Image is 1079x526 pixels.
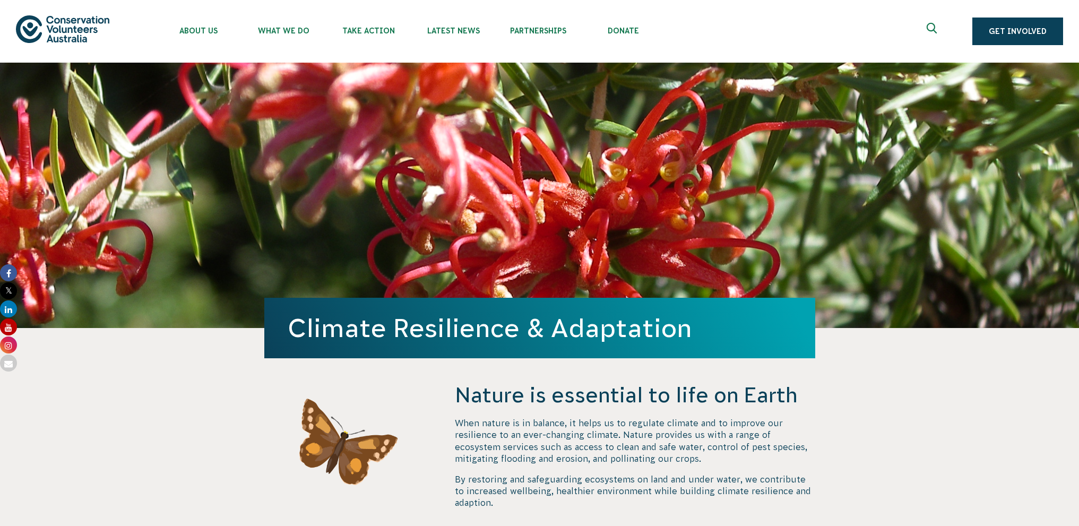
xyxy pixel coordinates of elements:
[920,19,946,44] button: Expand search box Close search box
[455,473,815,509] p: By restoring and safeguarding ecosystems on land and under water, we contribute to increased well...
[16,15,109,42] img: logo.svg
[241,27,326,35] span: What We Do
[581,27,666,35] span: Donate
[455,417,815,465] p: When nature is in balance, it helps us to regulate climate and to improve our resilience to an ev...
[455,381,815,409] h4: Nature is essential to life on Earth
[411,27,496,35] span: Latest News
[972,18,1063,45] a: Get Involved
[326,27,411,35] span: Take Action
[288,314,792,342] h1: Climate Resilience & Adaptation
[156,27,241,35] span: About Us
[496,27,581,35] span: Partnerships
[927,23,940,40] span: Expand search box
